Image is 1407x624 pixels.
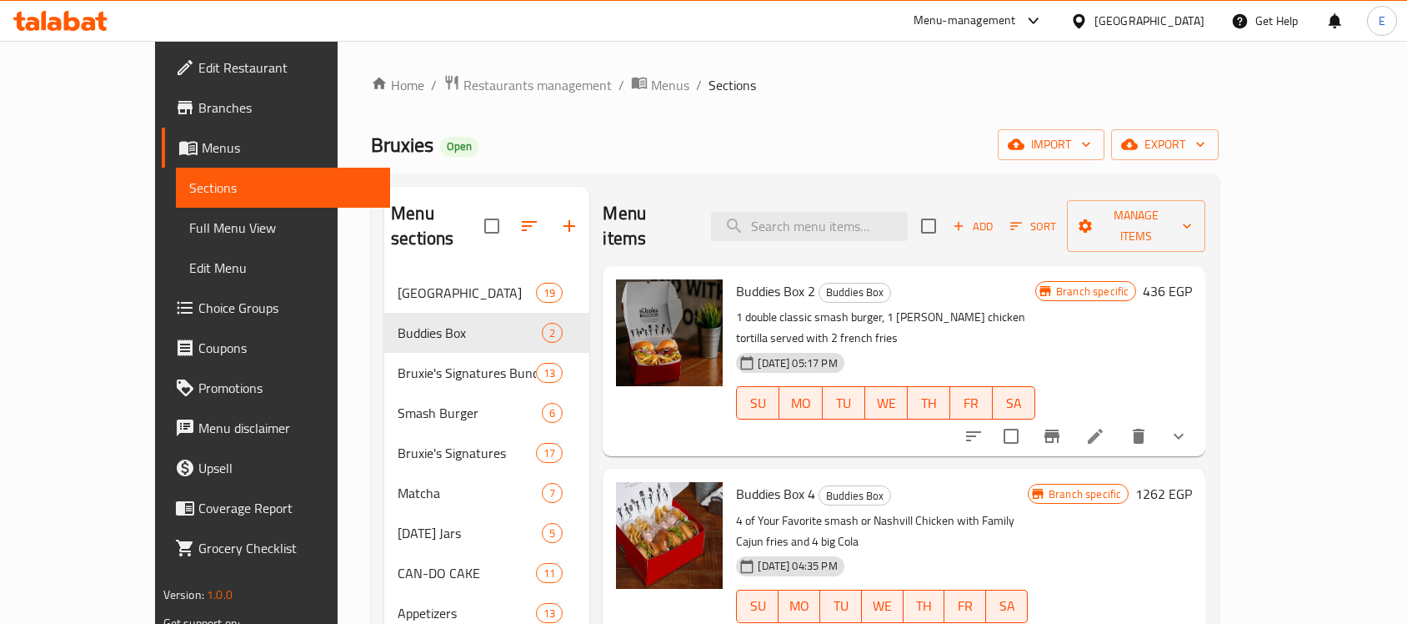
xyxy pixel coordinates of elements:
[1010,217,1056,236] span: Sort
[198,98,377,118] span: Branches
[736,307,1035,349] p: 1 double classic smash burger, 1 [PERSON_NAME] chicken tortilla served with 2 french fries
[1379,12,1385,30] span: E
[189,218,377,238] span: Full Menu View
[827,594,855,618] span: TU
[603,201,691,251] h2: Menu items
[736,590,779,623] button: SU
[384,473,589,513] div: Matcha7
[736,386,779,420] button: SU
[207,584,233,606] span: 1.0.0
[202,138,377,158] span: Menus
[189,178,377,198] span: Sections
[1011,134,1091,155] span: import
[872,391,901,415] span: WE
[1067,200,1205,252] button: Manage items
[474,209,509,244] span: Select all sections
[398,563,536,583] span: CAN-DO CAKE
[384,553,589,593] div: CAN-DO CAKE11
[1169,426,1189,446] svg: Show Choices
[736,511,1028,552] p: 4 of Your Favorite smash or Nashvill Chicken with Family Cajun fries and 4 big Cola
[543,526,562,541] span: 5
[431,75,437,95] li: /
[536,563,563,583] div: items
[950,386,993,420] button: FR
[198,458,377,478] span: Upsell
[1111,129,1219,160] button: export
[819,283,891,303] div: Buddies Box
[537,285,562,301] span: 19
[616,482,723,589] img: Buddies Box 4
[463,75,612,95] span: Restaurants management
[1032,416,1072,456] button: Branch-specific-item
[162,448,390,488] a: Upsell
[779,590,820,623] button: MO
[542,523,563,543] div: items
[944,590,986,623] button: FR
[736,481,815,506] span: Buddies Box 4
[869,594,897,618] span: WE
[162,328,390,368] a: Coupons
[1080,205,1192,247] span: Manage items
[543,486,562,501] span: 7
[384,313,589,353] div: Buddies Box2
[986,590,1028,623] button: SA
[162,48,390,88] a: Edit Restaurant
[994,419,1029,454] span: Select to update
[862,590,904,623] button: WE
[398,483,542,503] span: Matcha
[384,513,589,553] div: [DATE] Jars5
[910,594,939,618] span: TH
[819,486,891,506] div: Buddies Box
[616,279,723,386] img: Buddies Box 2
[176,248,390,288] a: Edit Menu
[736,279,815,304] span: Buddies Box 2
[829,391,859,415] span: TU
[384,353,589,393] div: Bruxie's Signatures Bundles13
[371,126,433,164] span: Bruxies
[162,408,390,448] a: Menu disclaimer
[785,594,814,618] span: MO
[384,393,589,433] div: Smash Burger6
[1094,12,1204,30] div: [GEOGRAPHIC_DATA]
[779,386,822,420] button: MO
[999,391,1029,415] span: SA
[819,486,890,506] span: Buddies Box
[537,445,562,461] span: 17
[398,363,536,383] span: Bruxie's Signatures Bundles
[998,129,1104,160] button: import
[398,443,536,463] span: Bruxie's Signatures
[398,323,542,343] span: Buddies Box
[914,11,1016,31] div: Menu-management
[744,594,772,618] span: SU
[950,217,995,236] span: Add
[618,75,624,95] li: /
[904,590,945,623] button: TH
[543,325,562,341] span: 2
[696,75,702,95] li: /
[542,323,563,343] div: items
[440,139,478,153] span: Open
[914,391,944,415] span: TH
[536,363,563,383] div: items
[384,273,589,313] div: [GEOGRAPHIC_DATA]19
[398,403,542,423] span: Smash Burger
[536,603,563,623] div: items
[189,258,377,278] span: Edit Menu
[198,498,377,518] span: Coverage Report
[398,283,536,303] div: Nashville
[398,523,542,543] div: Ramadan Jars
[162,528,390,568] a: Grocery Checklist
[820,590,862,623] button: TU
[536,443,563,463] div: items
[162,88,390,128] a: Branches
[651,75,689,95] span: Menus
[631,74,689,96] a: Menus
[819,283,890,302] span: Buddies Box
[946,214,999,239] button: Add
[371,75,424,95] a: Home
